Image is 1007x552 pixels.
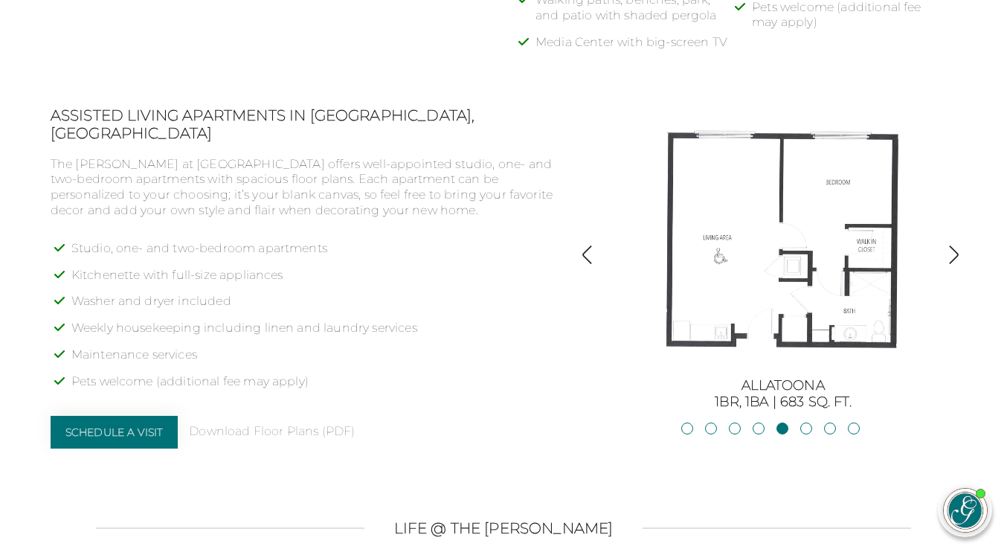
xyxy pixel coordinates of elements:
[51,106,558,142] h2: Assisted Living Apartments in [GEOGRAPHIC_DATA], [GEOGRAPHIC_DATA]
[189,424,355,440] a: Download Floor Plans (PDF)
[51,157,558,219] p: The [PERSON_NAME] at [GEOGRAPHIC_DATA] offers well-appointed studio, one- and two-bedroom apartme...
[649,106,917,374] img: Glen_AL-Allatoona-683-sf.jpg
[71,268,558,295] li: Kitchenette with full-size appliances
[51,416,178,449] a: Schedule a Visit
[577,245,597,265] img: Show previous
[944,245,964,268] button: Show next
[71,241,558,268] li: Studio, one- and two-bedroom apartments
[535,35,740,62] li: Media Center with big-screen TV
[71,347,558,374] li: Maintenance services
[616,378,950,410] h3: Allatoona 1BR, 1BA | 683 sq. ft.
[71,321,558,347] li: Weekly housekeeping including linen and laundry services
[394,519,614,537] h2: LIFE @ THE [PERSON_NAME]
[71,374,558,401] li: Pets welcome (additional fee may apply)
[71,294,558,321] li: Washer and dryer included
[944,245,964,265] img: Show next
[944,489,987,532] img: avatar
[577,245,597,268] button: Show previous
